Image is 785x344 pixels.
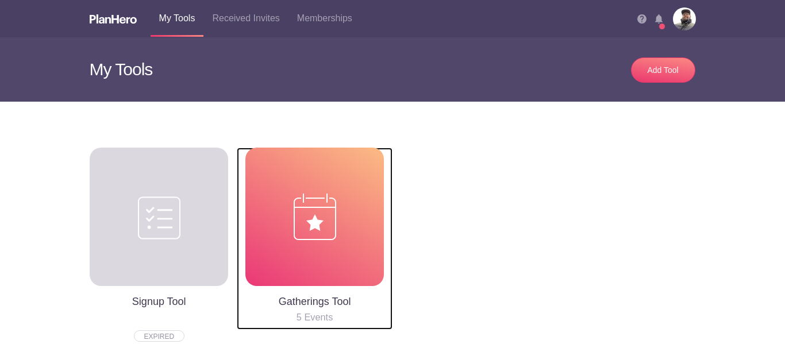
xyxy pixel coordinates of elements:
[138,194,180,240] img: Signup tool big
[134,330,184,342] button: EXPIRED
[245,310,384,324] h4: 5 Events
[90,37,384,102] h3: My Tools
[673,7,696,30] img: 126537196 10166036514040347 1234755440112658884 n
[245,293,384,310] h2: Gatherings Tool
[90,293,228,310] h2: Signup Tool
[90,14,137,24] img: Logo white planhero
[294,194,336,240] img: Gatherings tool big
[631,57,695,83] a: Add Tool
[655,14,663,24] img: Notifications
[637,14,647,24] img: Help icon
[643,64,683,76] div: Add Tool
